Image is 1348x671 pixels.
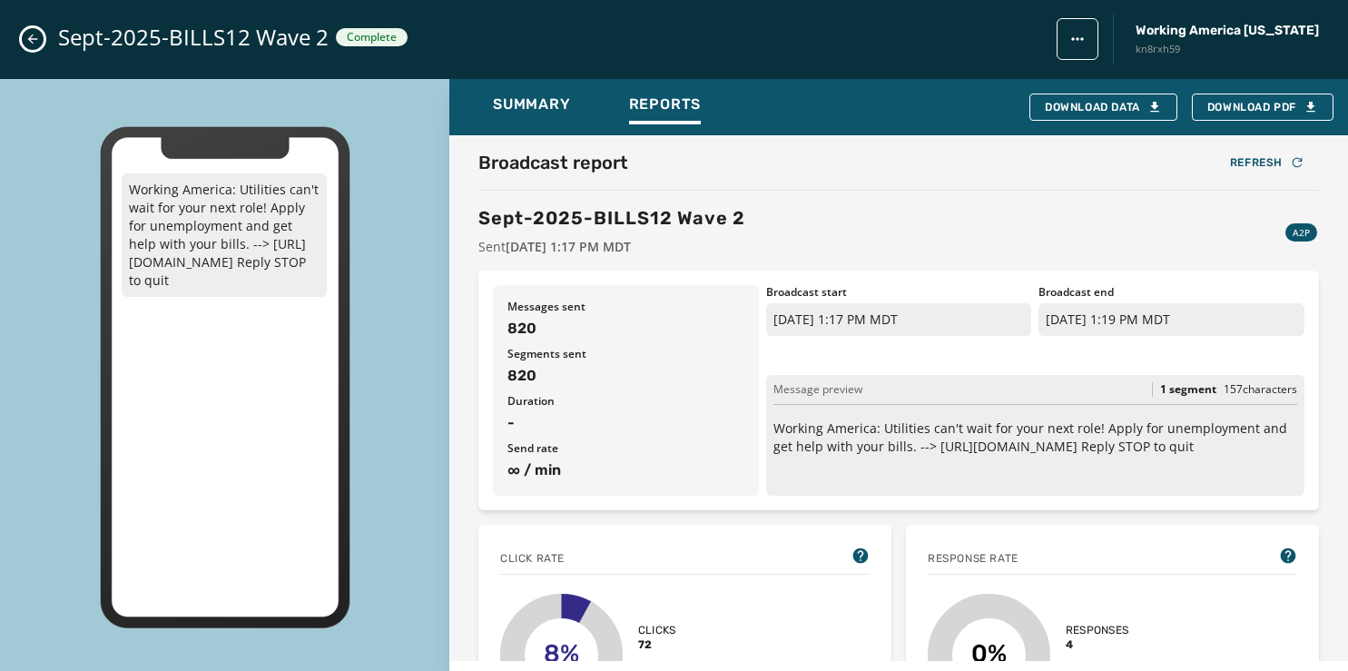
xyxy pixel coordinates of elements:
[1136,42,1319,57] span: kn8rxh59
[766,303,1032,336] p: [DATE] 1:17 PM MDT
[1230,155,1304,170] div: Refresh
[506,238,631,255] span: [DATE] 1:17 PM MDT
[1066,637,1191,652] span: 4
[1066,623,1191,637] span: Responses
[1029,94,1177,121] button: Download Data
[1136,22,1319,40] span: Working America [US_STATE]
[1045,100,1162,114] div: Download Data
[500,551,565,566] span: Click rate
[1160,382,1216,397] span: 1 segment
[507,347,744,361] span: Segments sent
[507,441,744,456] span: Send rate
[638,637,763,652] span: 72
[615,86,716,128] button: Reports
[493,95,571,113] span: Summary
[478,205,745,231] h3: Sept-2025-BILLS12 Wave 2
[773,419,1297,456] p: Working America: Utilities can't wait for your next role! Apply for unemployment and get help wit...
[1285,223,1317,242] div: A2P
[507,365,744,387] span: 820
[478,238,745,256] span: Sent
[1192,94,1333,121] button: Download PDF
[773,382,862,397] span: Message preview
[507,318,744,340] span: 820
[1038,303,1304,336] p: [DATE] 1:19 PM MDT
[507,412,744,434] span: -
[507,300,744,314] span: Messages sent
[478,150,628,175] h2: Broadcast report
[478,86,585,128] button: Summary
[629,95,702,113] span: Reports
[928,551,1018,566] span: Response rate
[544,639,579,668] text: 8%
[507,394,744,409] span: Duration
[1224,381,1297,397] span: 157 characters
[766,285,1032,300] span: Broadcast start
[347,30,397,44] span: Complete
[638,623,763,637] span: Clicks
[971,639,1007,668] text: 0%
[1038,285,1304,300] span: Broadcast end
[507,459,744,481] span: ∞ / min
[1207,100,1318,114] span: Download PDF
[1057,18,1098,60] button: broadcast action menu
[1215,150,1319,175] button: Refresh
